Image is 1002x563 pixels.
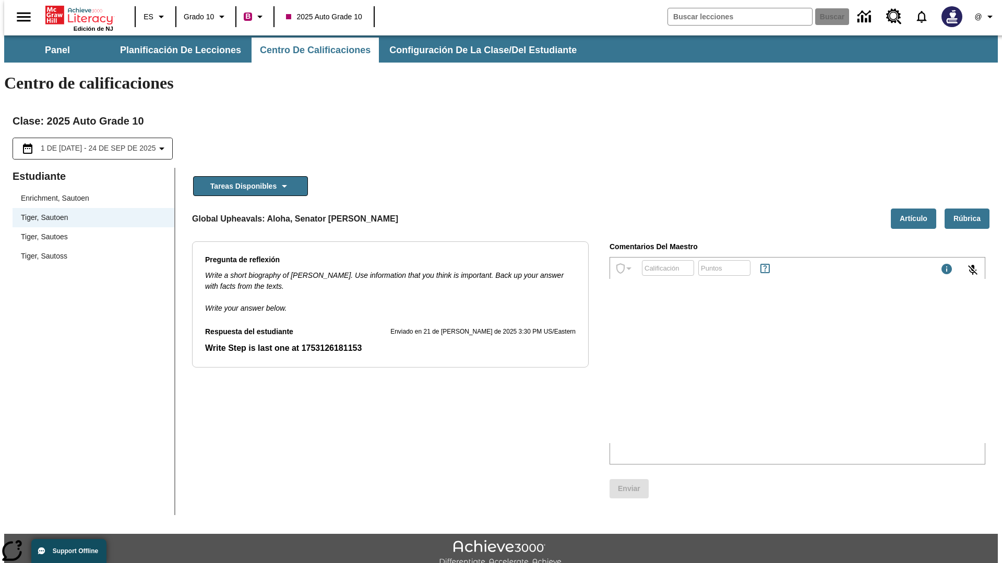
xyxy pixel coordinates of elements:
button: Support Offline [31,539,106,563]
div: Tiger, Sautoss [21,251,67,262]
span: 1 de [DATE] - 24 de sep de 2025 [41,143,156,154]
span: Edición de NJ [74,26,113,32]
button: Grado: Grado 10, Elige un grado [180,7,232,26]
p: Respuesta del estudiante [205,342,576,354]
input: Calificación: Se permiten letras, números y los símbolos: %, +, -. [642,254,694,281]
div: Enrichment, Sautoen [21,193,89,204]
button: Haga clic para activar la función de reconocimiento de voz [960,258,985,283]
p: Comentarios del maestro [610,241,985,253]
button: Escoja un nuevo avatar [935,3,969,30]
p: Write your answer below. [205,292,576,314]
input: Buscar campo [668,8,812,25]
button: Panel [5,38,110,63]
a: Centro de recursos, Se abrirá en una pestaña nueva. [880,3,908,31]
span: B [245,10,250,23]
button: Reglas para ganar puntos y títulos epeciales, Se abrirá en una pestaña nueva. [755,258,776,279]
a: Centro de información [851,3,880,31]
div: Tiger, Sautoes [21,231,68,242]
svg: Collapse Date Range Filter [156,142,168,155]
div: Subbarra de navegación [4,38,586,63]
a: Portada [45,5,113,26]
div: Tiger, Sautoen [13,208,174,227]
span: ES [144,11,153,22]
span: @ [974,11,982,22]
div: Máximo 1000 caracteres Presiona Escape para desactivar la barra de herramientas y utiliza las tec... [940,263,953,277]
button: Artículo, Se abrirá en una pestaña nueva. [891,209,936,229]
span: Centro de calificaciones [260,44,371,56]
button: Rúbrica, Se abrirá en una pestaña nueva. [945,209,989,229]
button: Boost El color de la clase es rojo violeta. Cambiar el color de la clase. [240,7,270,26]
p: Write a short biography of [PERSON_NAME]. Use information that you think is important. Back up yo... [205,270,576,292]
button: Abrir el menú lateral [8,2,39,32]
body: Escribe tu respuesta aquí. [4,8,152,18]
button: Centro de calificaciones [252,38,379,63]
h2: Clase : 2025 Auto Grade 10 [13,113,989,129]
button: Configuración de la clase/del estudiante [381,38,585,63]
div: Tiger, Sautoes [13,227,174,247]
span: Configuración de la clase/del estudiante [389,44,577,56]
div: Calificación: Se permiten letras, números y los símbolos: %, +, -. [642,260,694,276]
span: Planificación de lecciones [120,44,241,56]
button: Lenguaje: ES, Selecciona un idioma [139,7,172,26]
p: Enviado en 21 de [PERSON_NAME] de 2025 3:30 PM US/Eastern [390,327,576,337]
div: Tiger, Sautoss [13,247,174,266]
p: Global Upheavals: Aloha, Senator [PERSON_NAME] [192,213,398,225]
div: Puntos: Solo puede asignar 25 puntos o menos. [698,260,750,276]
div: Tiger, Sautoen [21,212,68,223]
div: Portada [45,4,113,32]
a: Notificaciones [908,3,935,30]
button: Seleccione el intervalo de fechas opción del menú [17,142,168,155]
img: Avatar [941,6,962,27]
p: Pregunta de reflexión [205,254,576,266]
span: 2025 Auto Grade 10 [286,11,362,22]
span: Support Offline [53,547,98,555]
button: Perfil/Configuración [969,7,1002,26]
div: Enrichment, Sautoen [13,189,174,208]
span: Grado 10 [184,11,214,22]
p: Estudiante [13,168,174,185]
p: Write Step is last one at 1753126181153 [205,342,576,354]
button: Tareas disponibles [193,176,308,197]
span: Panel [45,44,70,56]
input: Puntos: Solo puede asignar 25 puntos o menos. [698,254,750,281]
div: Subbarra de navegación [4,35,998,63]
h1: Centro de calificaciones [4,74,998,93]
p: Respuesta del estudiante [205,326,293,338]
button: Planificación de lecciones [112,38,249,63]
